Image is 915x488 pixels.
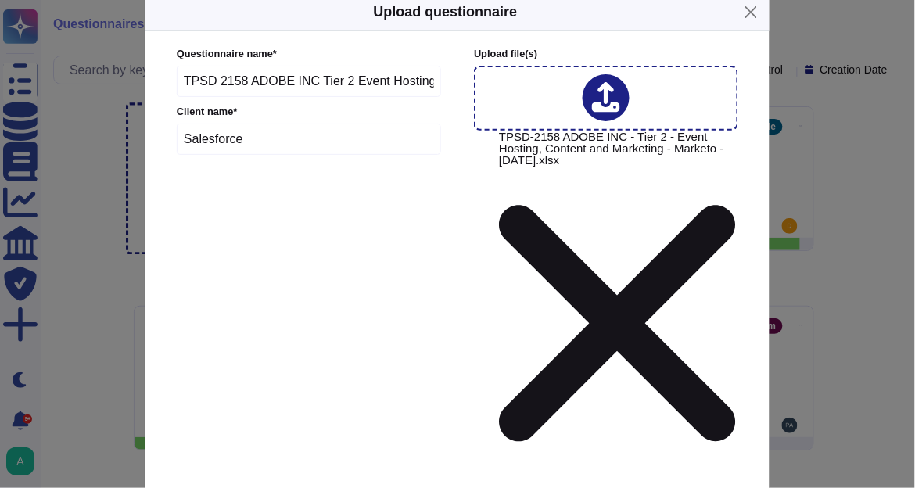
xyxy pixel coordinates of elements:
span: TPSD-2158 ADOBE INC - Tier 2 - Event Hosting, Content and Marketing - Marketo - [DATE].xlsx [499,131,736,481]
label: Questionnaire name [177,49,441,59]
span: Upload file (s) [474,48,537,59]
input: Enter company name of the client [177,124,441,155]
input: Enter questionnaire name [177,66,441,97]
label: Client name [177,107,441,117]
h5: Upload questionnaire [373,2,517,23]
